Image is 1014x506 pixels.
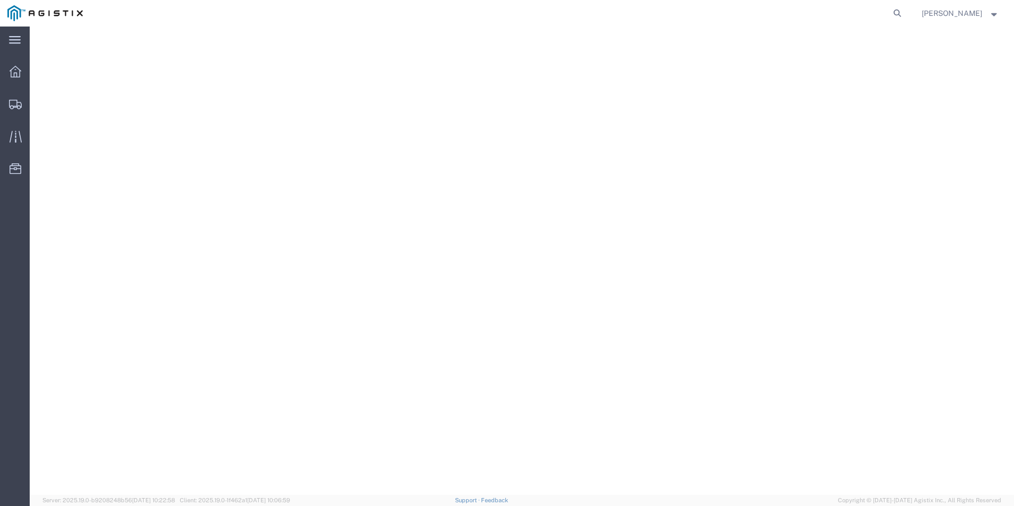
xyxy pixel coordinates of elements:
[922,7,982,19] span: Corey Keys
[132,497,175,503] span: [DATE] 10:22:58
[180,497,290,503] span: Client: 2025.19.0-1f462a1
[838,496,1001,505] span: Copyright © [DATE]-[DATE] Agistix Inc., All Rights Reserved
[247,497,290,503] span: [DATE] 10:06:59
[42,497,175,503] span: Server: 2025.19.0-b9208248b56
[455,497,482,503] a: Support
[921,7,1000,20] button: [PERSON_NAME]
[30,27,1014,495] iframe: FS Legacy Container
[481,497,508,503] a: Feedback
[7,5,83,21] img: logo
